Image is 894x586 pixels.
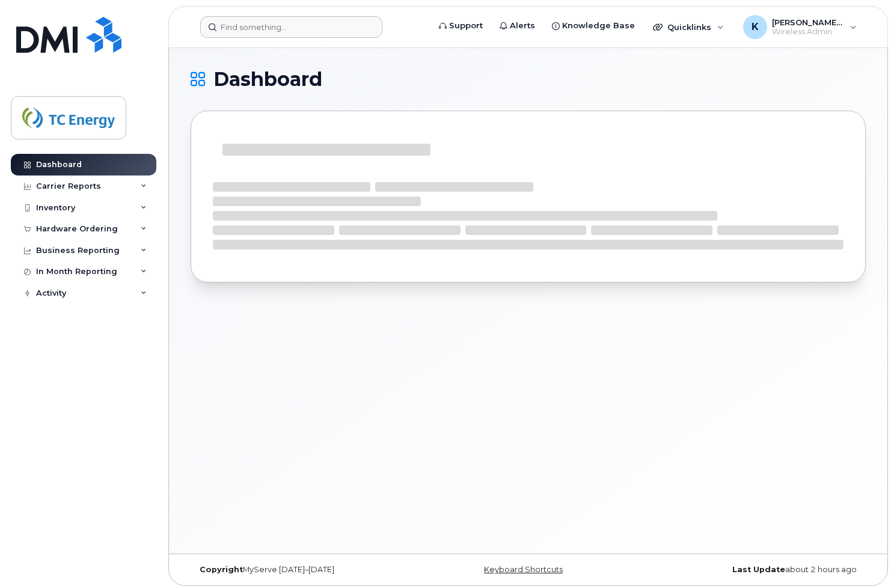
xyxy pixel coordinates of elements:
div: MyServe [DATE]–[DATE] [191,565,415,575]
strong: Copyright [200,565,243,574]
span: Dashboard [213,70,322,88]
a: Keyboard Shortcuts [484,565,563,574]
div: about 2 hours ago [641,565,866,575]
strong: Last Update [732,565,785,574]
